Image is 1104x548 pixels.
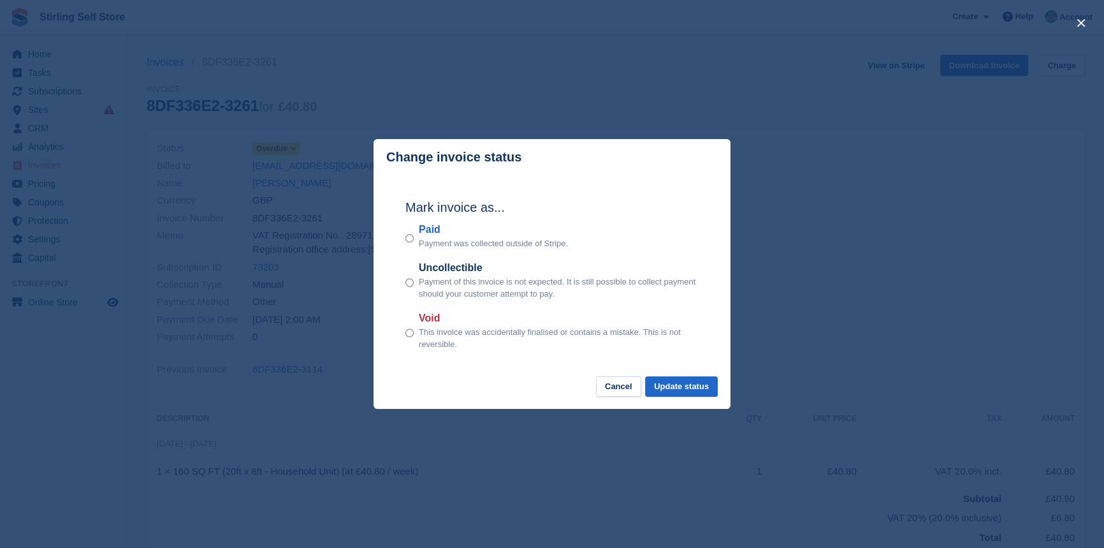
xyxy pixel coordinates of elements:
h2: Mark invoice as... [405,198,699,217]
button: close [1071,13,1091,33]
label: Paid [419,222,568,237]
p: Payment was collected outside of Stripe. [419,237,568,250]
p: This invoice was accidentally finalised or contains a mistake. This is not reversible. [419,326,699,351]
button: Update status [645,376,718,397]
button: Cancel [596,376,641,397]
label: Uncollectible [419,260,699,276]
p: Change invoice status [386,150,521,165]
label: Void [419,311,699,326]
p: Payment of this invoice is not expected. It is still possible to collect payment should your cust... [419,276,699,300]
